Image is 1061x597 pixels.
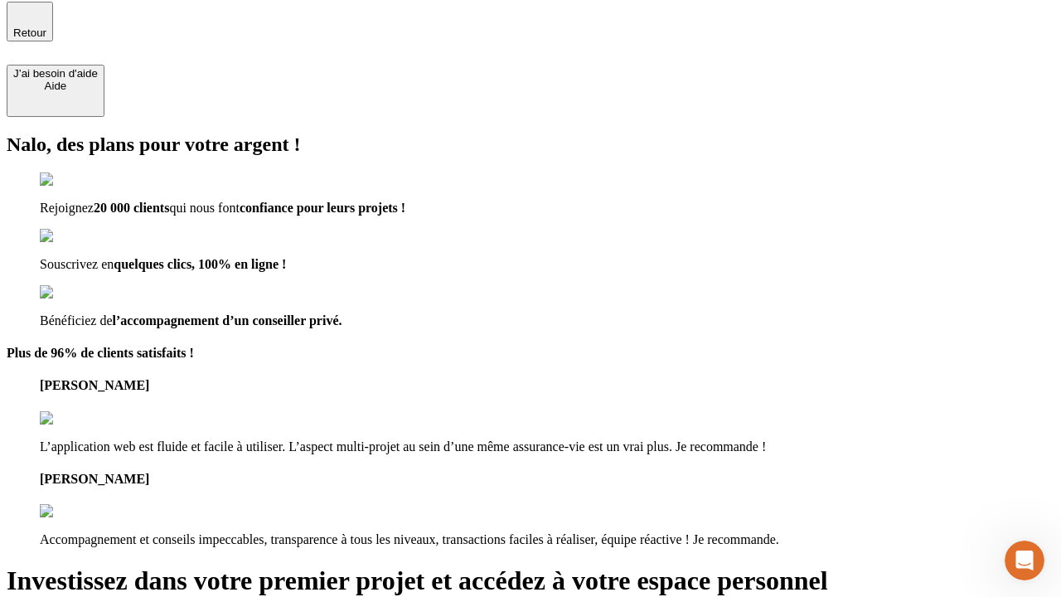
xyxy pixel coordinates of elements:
[40,439,1054,454] p: L’application web est fluide et facile à utiliser. L’aspect multi-projet au sein d’une même assur...
[7,2,53,41] button: Retour
[113,313,342,328] span: l’accompagnement d’un conseiller privé.
[7,65,104,117] button: J’ai besoin d'aideAide
[13,27,46,39] span: Retour
[40,313,113,328] span: Bénéficiez de
[7,565,1054,596] h1: Investissez dans votre premier projet et accédez à votre espace personnel
[7,133,1054,156] h2: Nalo, des plans pour votre argent !
[94,201,170,215] span: 20 000 clients
[40,172,111,187] img: checkmark
[13,67,98,80] div: J’ai besoin d'aide
[40,201,94,215] span: Rejoignez
[40,532,1054,547] p: Accompagnement et conseils impeccables, transparence à tous les niveaux, transactions faciles à r...
[114,257,286,271] span: quelques clics, 100% en ligne !
[40,229,111,244] img: checkmark
[7,346,1054,361] h4: Plus de 96% de clients satisfaits !
[169,201,239,215] span: qui nous font
[1005,541,1044,580] iframe: Intercom live chat
[40,504,122,519] img: reviews stars
[40,411,122,426] img: reviews stars
[40,257,114,271] span: Souscrivez en
[40,378,1054,393] h4: [PERSON_NAME]
[13,80,98,92] div: Aide
[40,285,111,300] img: checkmark
[40,472,1054,487] h4: [PERSON_NAME]
[240,201,405,215] span: confiance pour leurs projets !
